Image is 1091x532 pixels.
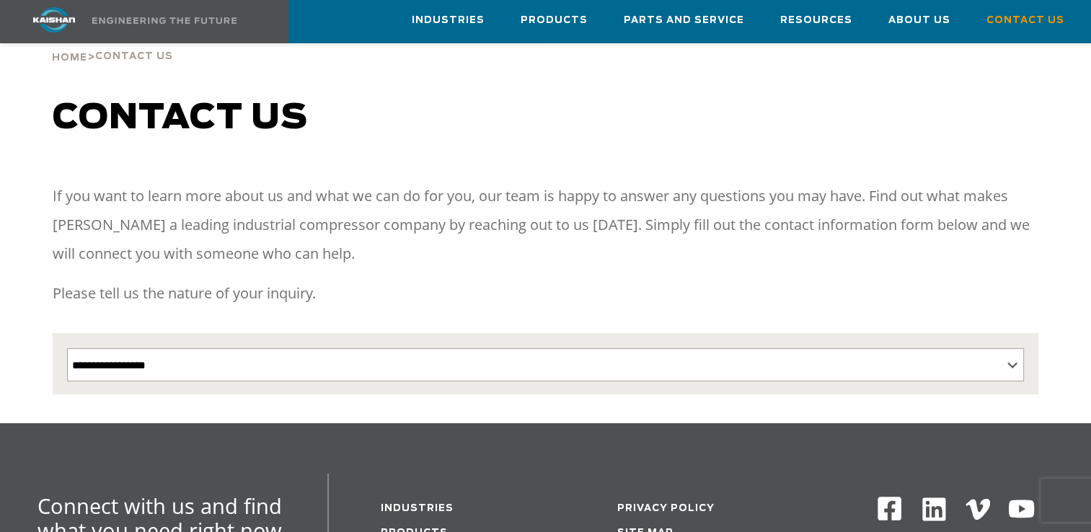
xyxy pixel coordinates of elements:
[1007,495,1035,523] img: Youtube
[92,17,237,24] img: Engineering the future
[876,495,903,522] img: Facebook
[95,52,173,61] span: Contact Us
[381,504,454,513] a: Industries
[624,12,744,29] span: Parts and Service
[412,1,485,40] a: Industries
[986,1,1064,40] a: Contact Us
[412,12,485,29] span: Industries
[966,499,990,520] img: Vimeo
[521,1,588,40] a: Products
[920,495,948,523] img: Linkedin
[521,12,588,29] span: Products
[53,279,1039,308] p: Please tell us the nature of your inquiry.
[53,101,308,136] span: Contact us
[888,1,950,40] a: About Us
[780,1,852,40] a: Resources
[780,12,852,29] span: Resources
[52,53,87,63] span: Home
[888,12,950,29] span: About Us
[617,504,715,513] a: Privacy Policy
[52,50,87,63] a: Home
[986,12,1064,29] span: Contact Us
[53,182,1039,268] p: If you want to learn more about us and what we can do for you, our team is happy to answer any qu...
[624,1,744,40] a: Parts and Service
